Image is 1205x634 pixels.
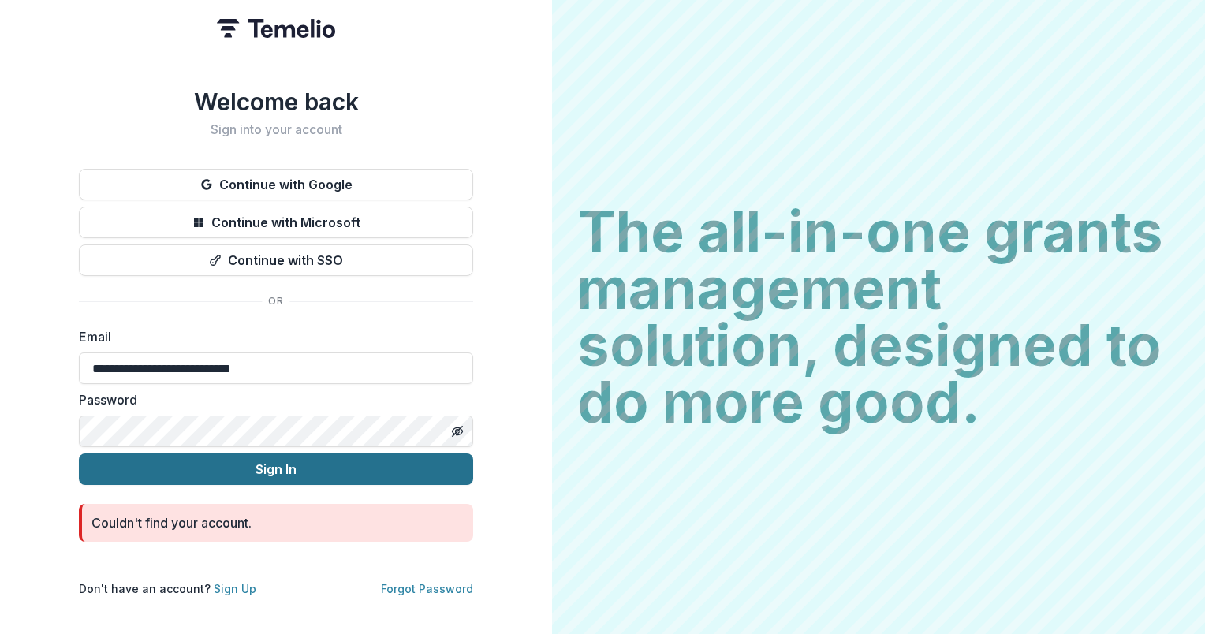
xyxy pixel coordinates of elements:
label: Email [79,327,464,346]
img: Temelio [217,19,335,38]
a: Sign Up [214,582,256,595]
button: Toggle password visibility [445,419,470,444]
div: Couldn't find your account. [91,513,252,532]
button: Continue with SSO [79,244,473,276]
button: Continue with Google [79,169,473,200]
p: Don't have an account? [79,580,256,597]
h2: Sign into your account [79,122,473,137]
button: Continue with Microsoft [79,207,473,238]
a: Forgot Password [381,582,473,595]
h1: Welcome back [79,88,473,116]
button: Sign In [79,453,473,485]
label: Password [79,390,464,409]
